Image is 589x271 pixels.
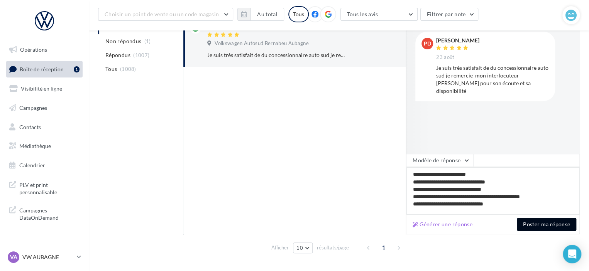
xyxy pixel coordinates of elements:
[98,8,233,21] button: Choisir un point de vente ou un code magasin
[436,54,454,61] span: 23 août
[293,242,313,253] button: 10
[105,37,141,45] span: Non répondus
[563,245,581,263] div: Open Intercom Messenger
[5,61,84,77] a: Boîte de réception1
[436,64,549,95] div: Je suis très satisfait de du concessionnaire auto sud je remercie mon interlocuteur [PERSON_NAME]...
[10,253,17,261] span: VA
[377,241,390,254] span: 1
[406,154,473,167] button: Modèle de réponse
[19,162,45,168] span: Calendrier
[105,51,130,59] span: Répondus
[420,8,479,21] button: Filtrer par note
[250,8,284,21] button: Au total
[19,143,51,149] span: Médiathèque
[74,66,80,72] div: 1
[20,66,64,72] span: Boîte de réception
[21,85,62,92] span: Visibilité en ligne
[271,244,289,251] span: Afficher
[144,38,151,44] span: (1)
[20,46,47,53] span: Opérations
[5,202,84,225] a: Campagnes DataOnDemand
[296,245,303,251] span: 10
[5,81,84,97] a: Visibilité en ligne
[288,6,309,22] div: Tous
[207,51,349,59] div: Je suis très satisfait de du concessionnaire auto sud je remercie mon interlocuteur [PERSON_NAME]...
[5,177,84,199] a: PLV et print personnalisable
[5,157,84,173] a: Calendrier
[5,100,84,116] a: Campagnes
[19,104,47,111] span: Campagnes
[436,38,479,43] div: [PERSON_NAME]
[424,40,431,47] span: PD
[105,65,117,73] span: Tous
[5,42,84,58] a: Opérations
[6,250,83,264] a: VA VW AUBAGNE
[120,66,136,72] span: (1008)
[5,119,84,135] a: Contacts
[22,253,74,261] p: VW AUBAGNE
[19,205,80,222] span: Campagnes DataOnDemand
[5,138,84,154] a: Médiathèque
[215,40,308,47] span: Volkswagen Autosud Bernabeu Aubagne
[133,52,149,58] span: (1007)
[105,11,219,17] span: Choisir un point de vente ou un code magasin
[410,220,476,229] button: Générer une réponse
[19,123,41,130] span: Contacts
[237,8,284,21] button: Au total
[19,180,80,196] span: PLV et print personnalisable
[340,8,418,21] button: Tous les avis
[317,244,349,251] span: résultats/page
[517,218,576,231] button: Poster ma réponse
[347,11,378,17] span: Tous les avis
